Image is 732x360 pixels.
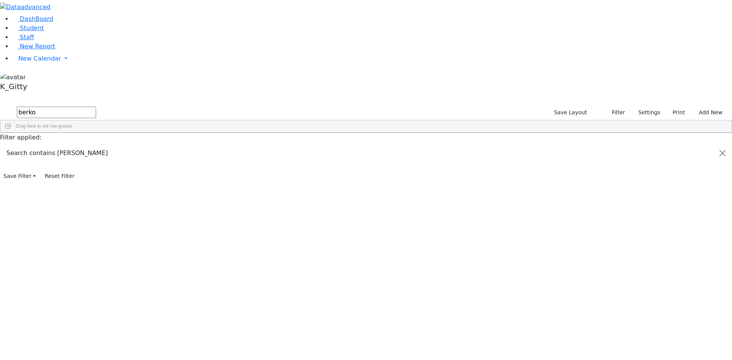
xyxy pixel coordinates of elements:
span: Student [20,24,44,32]
button: Settings [628,107,663,118]
span: Staff [20,34,34,41]
button: Add New [691,107,726,118]
input: Search [17,107,96,118]
button: Filter [602,107,629,118]
a: DashBoard [12,15,53,22]
span: New Report [20,43,55,50]
a: Student [12,24,44,32]
button: Save Layout [551,107,590,118]
button: Reset Filter [41,170,78,182]
button: Print [664,107,689,118]
a: New Report [12,43,55,50]
a: New Calendar [12,51,732,66]
span: DashBoard [20,15,53,22]
span: Drag here to set row groups [16,123,72,129]
span: New Calendar [18,55,61,62]
button: Close [713,142,732,164]
a: Staff [12,34,34,41]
